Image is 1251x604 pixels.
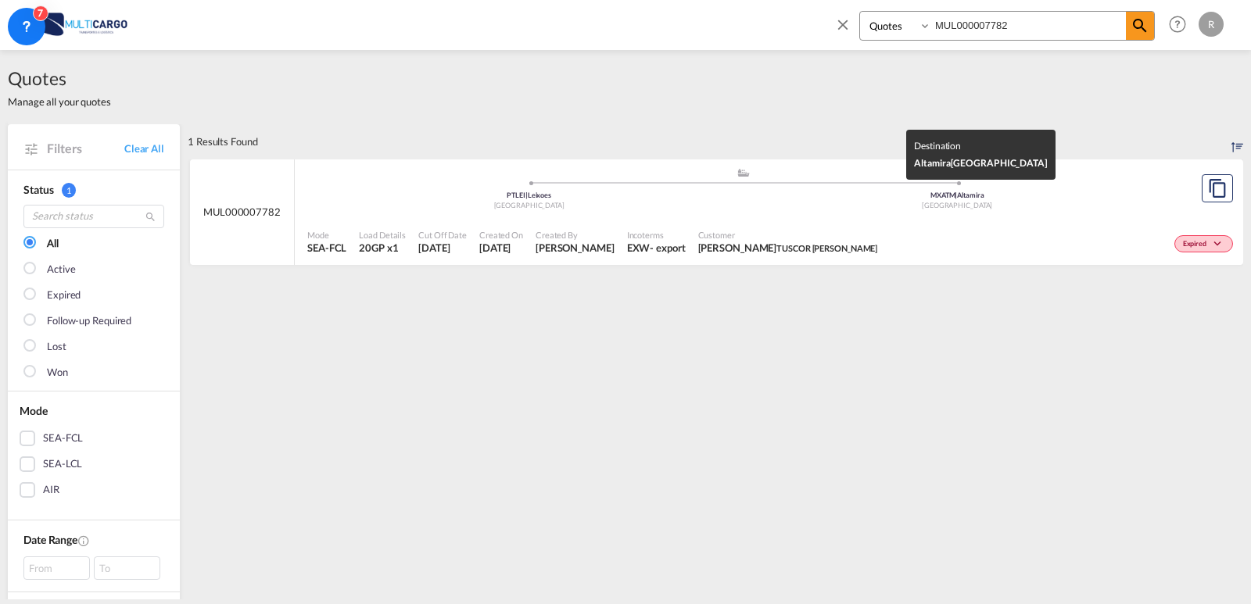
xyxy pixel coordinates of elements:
[698,229,878,241] span: Customer
[94,556,160,580] div: To
[922,201,992,209] span: [GEOGRAPHIC_DATA]
[536,241,615,255] span: Ricardo Santos
[418,241,467,255] span: 18 Jul 2025
[307,241,346,255] span: SEA-FCL
[1126,12,1154,40] span: icon-magnify
[418,229,467,241] span: Cut Off Date
[20,431,168,446] md-checkbox: SEA-FCL
[951,157,1048,169] span: [GEOGRAPHIC_DATA]
[23,533,77,546] span: Date Range
[1174,235,1233,252] div: Change Status Here
[930,191,984,199] span: MXATM Altamira
[494,201,565,209] span: [GEOGRAPHIC_DATA]
[1164,11,1199,39] div: Help
[8,95,111,109] span: Manage all your quotes
[47,140,124,157] span: Filters
[62,183,76,198] span: 1
[627,241,651,255] div: EXW
[834,16,851,33] md-icon: icon-close
[1131,16,1149,35] md-icon: icon-magnify
[47,339,66,355] div: Lost
[23,183,53,196] span: Status
[507,191,551,199] span: PTLEI Leixoes
[23,182,164,198] div: Status 1
[1231,124,1243,159] div: Sort by: Created On
[650,241,685,255] div: - export
[734,169,753,177] md-icon: assets/icons/custom/ship-fill.svg
[1199,12,1224,37] div: R
[77,534,90,547] md-icon: Created On
[1202,174,1233,202] button: Copy Quote
[359,229,406,241] span: Load Details
[955,191,957,199] span: |
[307,229,346,241] span: Mode
[23,556,164,580] span: From To
[1210,240,1229,248] md-icon: icon-chevron-down
[47,262,75,277] div: Active
[23,7,129,42] img: 82db67801a5411eeacfdbd8acfa81e61.png
[834,11,859,48] span: icon-close
[145,211,156,223] md-icon: icon-magnify
[23,556,90,580] div: From
[627,241,686,255] div: EXW export
[124,141,164,155] a: Clear All
[8,66,111,91] span: Quotes
[43,482,59,498] div: AIR
[23,205,164,228] input: Search status
[359,241,406,255] span: 20GP x 1
[1164,11,1191,38] span: Help
[20,404,48,417] span: Mode
[1208,179,1227,198] md-icon: assets/icons/custom/copyQuote.svg
[525,191,528,199] span: |
[43,456,82,472] div: SEA-LCL
[43,431,83,446] div: SEA-FCL
[776,243,877,253] span: TUSCOR [PERSON_NAME]
[47,313,131,329] div: Follow-up Required
[20,456,168,472] md-checkbox: SEA-LCL
[914,138,1048,155] div: Destination
[536,229,615,241] span: Created By
[47,288,81,303] div: Expired
[627,229,686,241] span: Incoterms
[931,12,1126,39] input: Enter Quotation Number
[47,236,59,252] div: All
[188,124,258,159] div: 1 Results Found
[914,155,1048,172] div: Altamira
[203,205,281,219] span: MUL000007782
[47,365,68,381] div: Won
[20,482,168,498] md-checkbox: AIR
[479,229,523,241] span: Created On
[698,241,878,255] span: ALEJANDRA CARRILLO TUSCOR LLOYD
[190,159,1243,266] div: MUL000007782 assets/icons/custom/ship-fill.svgassets/icons/custom/roll-o-plane.svgOriginLeixoes P...
[1183,239,1210,250] span: Expired
[479,241,523,255] span: 18 Jul 2025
